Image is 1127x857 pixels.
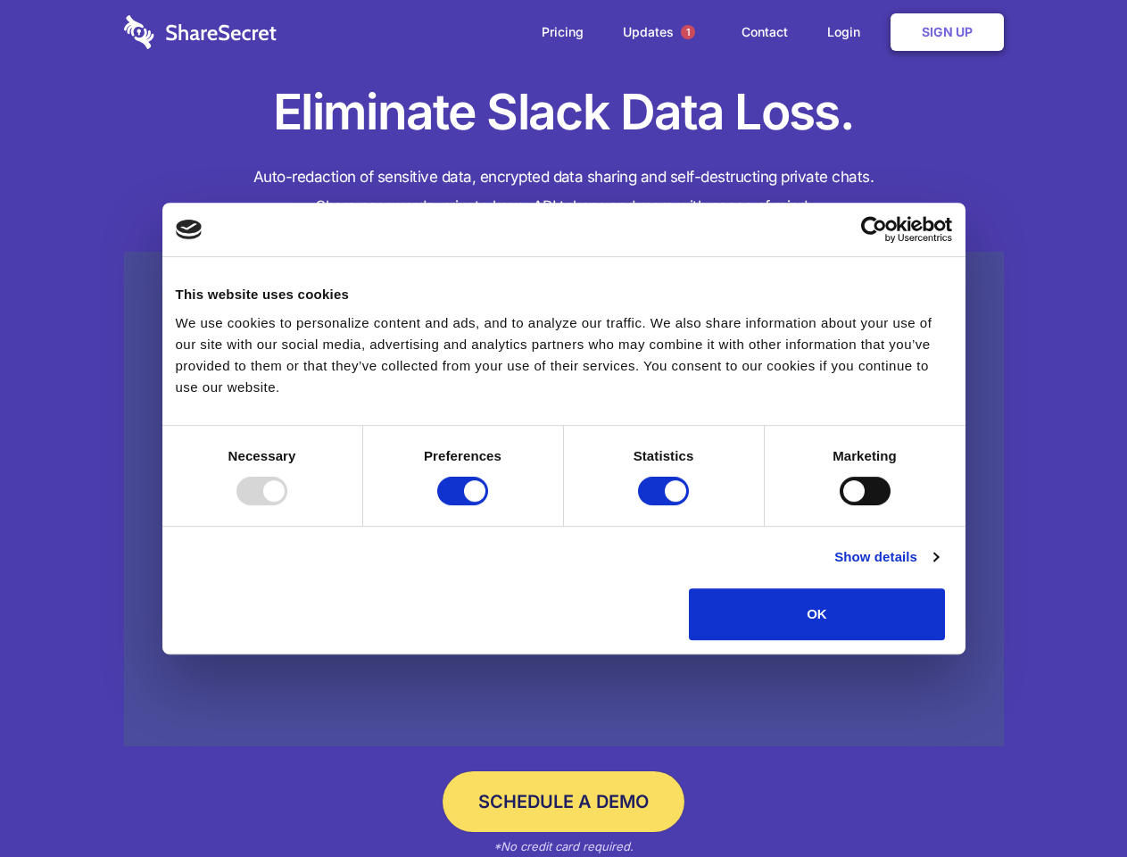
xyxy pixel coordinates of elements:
strong: Preferences [424,448,501,463]
span: 1 [681,25,695,39]
a: Sign Up [891,13,1004,51]
h4: Auto-redaction of sensitive data, encrypted data sharing and self-destructing private chats. Shar... [124,162,1004,221]
img: logo [176,220,203,239]
div: We use cookies to personalize content and ads, and to analyze our traffic. We also share informat... [176,312,952,398]
a: Usercentrics Cookiebot - opens in a new window [796,216,952,243]
a: Contact [724,4,806,60]
strong: Marketing [833,448,897,463]
a: Schedule a Demo [443,771,684,832]
a: Show details [834,546,938,568]
div: This website uses cookies [176,284,952,305]
img: logo-wordmark-white-trans-d4663122ce5f474addd5e946df7df03e33cb6a1c49d2221995e7729f52c070b2.svg [124,15,277,49]
a: Wistia video thumbnail [124,252,1004,747]
button: OK [689,588,945,640]
strong: Necessary [228,448,296,463]
h1: Eliminate Slack Data Loss. [124,80,1004,145]
a: Pricing [524,4,601,60]
em: *No credit card required. [493,839,634,853]
a: Login [809,4,887,60]
strong: Statistics [634,448,694,463]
